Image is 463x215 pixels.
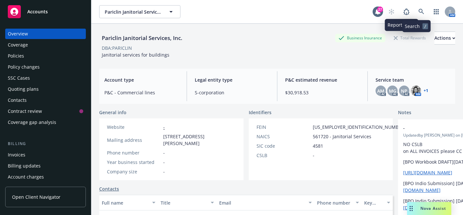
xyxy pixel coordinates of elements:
[104,89,179,96] span: P&C - Commercial lines
[434,32,455,45] button: Actions
[430,5,443,18] a: Switch app
[8,172,44,182] div: Account charges
[99,185,119,192] a: Contacts
[313,133,371,140] span: 561720 - Janitorial Services
[317,199,351,206] div: Phone number
[257,152,310,159] div: CSLB
[5,95,86,105] a: Contacts
[424,89,428,93] a: +1
[8,29,28,39] div: Overview
[8,150,25,160] div: Invoices
[398,109,411,117] span: Notes
[257,142,310,149] div: SIC code
[249,109,271,116] span: Identifiers
[5,40,86,50] a: Coverage
[257,133,310,140] div: NAICS
[27,9,48,14] span: Accounts
[389,87,396,94] span: MG
[107,168,161,175] div: Company size
[313,124,406,130] span: [US_EMPLOYER_IDENTIFICATION_NUMBER]
[364,199,383,206] div: Key contact
[219,199,305,206] div: Email
[313,152,314,159] span: -
[99,109,126,116] span: General info
[163,133,236,147] span: [STREET_ADDRESS][PERSON_NAME]
[5,172,86,182] a: Account charges
[217,195,314,210] button: Email
[401,87,407,94] span: NP
[8,106,42,116] div: Contract review
[5,62,86,72] a: Policy changes
[99,34,185,42] div: Pariclin Janitorial Services, Inc.
[163,168,165,175] span: -
[12,194,60,200] span: Open Client Navigator
[257,124,310,130] div: FEIN
[5,3,86,21] a: Accounts
[163,159,165,166] span: -
[376,76,450,83] span: Service team
[411,86,421,96] img: photo
[5,141,86,147] div: Billing
[102,199,148,206] div: Full name
[285,76,360,83] span: P&C estimated revenue
[314,195,361,210] button: Phone number
[8,62,40,72] div: Policy changes
[8,161,41,171] div: Billing updates
[5,106,86,116] a: Contract review
[8,73,30,83] div: SSC Cases
[313,142,323,149] span: 4581
[390,34,429,42] div: Total Rewards
[5,150,86,160] a: Invoices
[377,87,384,94] span: AM
[5,51,86,61] a: Policies
[102,45,132,51] div: DBA: PARICLIN
[400,5,413,18] a: Report a Bug
[163,149,165,156] span: -
[195,76,269,83] span: Legal entity type
[385,5,398,18] a: Start snowing
[415,5,428,18] a: Search
[161,199,207,206] div: Title
[8,84,39,94] div: Quoting plans
[5,73,86,83] a: SSC Cases
[335,34,385,42] div: Business Insurance
[158,195,217,210] button: Title
[99,5,180,18] button: Pariclin Janitorial Services, Inc.
[285,89,360,96] span: $30,918.53
[403,169,452,176] a: [URL][DOMAIN_NAME]
[407,202,415,215] div: Drag to move
[104,76,179,83] span: Account type
[407,202,451,215] button: Nova Assist
[362,195,393,210] button: Key contact
[5,161,86,171] a: Billing updates
[8,40,28,50] div: Coverage
[105,8,161,15] span: Pariclin Janitorial Services, Inc.
[434,32,455,44] div: Actions
[107,124,161,130] div: Website
[8,117,56,128] div: Coverage gap analysis
[377,7,383,12] div: 27
[195,89,269,96] span: S-corporation
[8,95,27,105] div: Contacts
[107,149,161,156] div: Phone number
[5,117,86,128] a: Coverage gap analysis
[99,195,158,210] button: Full name
[107,159,161,166] div: Year business started
[163,124,165,130] a: -
[107,137,161,143] div: Mailing address
[102,52,169,58] span: Janitorial services for buildings
[420,206,446,211] span: Nova Assist
[5,84,86,94] a: Quoting plans
[5,29,86,39] a: Overview
[8,51,24,61] div: Policies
